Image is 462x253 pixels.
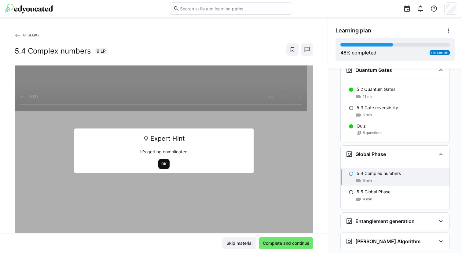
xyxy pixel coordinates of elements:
[262,240,310,246] span: Complete and continue
[431,51,449,54] span: 11h 13m left
[355,67,392,73] h3: Quantum Gates
[335,27,371,34] span: Learning plan
[357,123,366,129] p: Quiz
[22,33,39,37] span: AI-SEQ#2
[363,113,372,117] span: 6 min
[97,48,106,54] span: 6 LP
[363,130,382,135] span: 8 questions
[357,105,398,111] p: 5.3 Gate reversibility
[15,47,91,56] h2: 5.4 Complex numbers
[357,189,391,195] p: 5.5 Global Phase
[158,159,170,169] button: OK
[363,197,372,202] span: 4 min
[355,218,415,224] h3: Entanglement generation
[340,50,346,56] span: 48
[222,237,256,249] button: Skip material
[179,6,289,11] input: Search skills and learning paths…
[226,240,253,246] span: Skip material
[357,170,401,177] p: 5.4 Complex numbers
[259,237,313,249] button: Complete and continue
[161,162,167,166] span: OK
[363,94,373,99] span: 11 min
[15,33,39,37] a: AI-SEQ#2
[150,133,185,144] span: Expert Hint
[355,151,386,157] h3: Global Phase
[357,86,395,92] p: 5.2 Quantum Gates
[363,178,372,183] span: 6 min
[340,49,376,56] div: % completed
[355,238,420,244] h3: [PERSON_NAME] Algorithm
[79,149,249,155] p: It's getting complicated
